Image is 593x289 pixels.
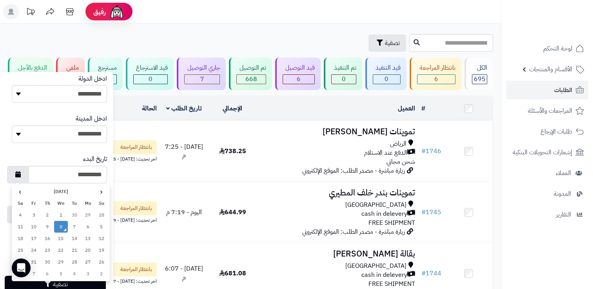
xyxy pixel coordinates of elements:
[364,58,408,90] a: قيد التنفيذ 0
[76,114,107,123] label: ادخل المدينة
[260,188,415,197] h3: تموينات بندر خلف المطيري
[384,74,388,84] span: 0
[13,186,27,197] th: ›
[54,244,68,256] td: 22
[124,58,175,90] a: قيد الاسترجاع 0
[120,143,152,151] span: بانتظار المراجعة
[81,268,95,280] td: 3
[237,75,265,84] div: 668
[81,221,95,233] td: 6
[27,221,41,233] td: 10
[345,262,406,271] span: [GEOGRAPHIC_DATA]
[332,75,356,84] div: 0
[81,197,95,209] th: Mo
[68,233,82,244] td: 14
[302,227,404,237] span: زيارة مباشرة - مصدر الطلب: الموقع الإلكتروني
[40,233,54,244] td: 16
[528,105,572,116] span: المراجعات والأسئلة
[260,127,415,136] h3: تموينات [PERSON_NAME]
[81,209,95,221] td: 29
[385,38,400,48] span: تصفية
[40,221,54,233] td: 9
[120,266,152,273] span: بانتظار المراجعة
[93,7,106,16] span: رفيق
[27,209,41,221] td: 3
[13,244,27,256] td: 25
[297,74,301,84] span: 6
[40,268,54,280] td: 6
[421,146,425,156] span: #
[54,209,68,221] td: 1
[554,85,572,96] span: الطلبات
[27,256,41,268] td: 31
[12,258,31,277] div: Open Intercom Messenger
[27,244,41,256] td: 24
[331,63,356,72] div: تم التنفيذ
[149,74,152,84] span: 0
[184,63,220,72] div: جاري التوصيل
[63,63,79,72] div: ملغي
[274,58,322,90] a: قيد التوصيل 6
[417,63,455,72] div: بانتظار المراجعة
[165,264,203,282] span: [DATE] - 6:07 م
[109,4,125,20] img: ai-face.png
[540,126,572,137] span: طلبات الإرجاع
[13,209,27,221] td: 4
[473,74,485,84] span: 695
[368,34,406,52] button: تصفية
[68,221,82,233] td: 7
[83,155,107,164] label: تاريخ البدء
[529,64,572,75] span: الأقسام والمنتجات
[421,146,441,156] a: #1746
[54,268,68,280] td: 5
[506,205,588,224] a: التقارير
[540,16,586,32] img: logo-2.png
[245,74,257,84] span: 668
[54,221,68,233] td: 8
[373,63,401,72] div: قيد التنفيذ
[361,210,407,219] span: cash in delevery
[219,208,246,217] span: 644.99
[390,139,406,148] span: الرياض
[421,208,441,217] a: #1745
[133,63,168,72] div: قيد الاسترجاع
[13,256,27,268] td: 1
[417,75,455,84] div: 6
[506,39,588,58] a: لوحة التحكم
[95,186,109,197] th: ‹
[54,256,68,268] td: 29
[421,208,425,217] span: #
[260,249,415,258] h3: بقالة [PERSON_NAME]
[95,63,117,72] div: مسترجع
[81,233,95,244] td: 13
[95,268,109,280] td: 2
[373,75,400,84] div: 0
[81,256,95,268] td: 27
[223,104,242,113] a: الإجمالي
[166,208,202,217] span: اليوم - 7:19 م
[219,146,246,156] span: 738.25
[27,233,41,244] td: 17
[27,186,95,197] th: [DATE]
[81,244,95,256] td: 20
[543,43,572,54] span: لوحة التحكم
[95,221,109,233] td: 5
[506,101,588,120] a: المراجعات والأسئلة
[421,269,425,278] span: #
[368,279,415,289] span: FREE SHIPMENT
[397,104,415,113] a: العميل
[21,4,40,22] a: تحديثات المنصة
[120,204,152,212] span: بانتظار المراجعة
[134,75,167,84] div: 0
[78,74,107,83] label: ادخل الدولة
[40,256,54,268] td: 30
[68,268,82,280] td: 4
[283,75,314,84] div: 6
[556,209,571,220] span: التقارير
[95,197,109,209] th: Su
[165,142,203,161] span: [DATE] - 7:25 م
[342,74,346,84] span: 0
[95,256,109,268] td: 26
[68,256,82,268] td: 28
[166,104,202,113] a: تاريخ الطلب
